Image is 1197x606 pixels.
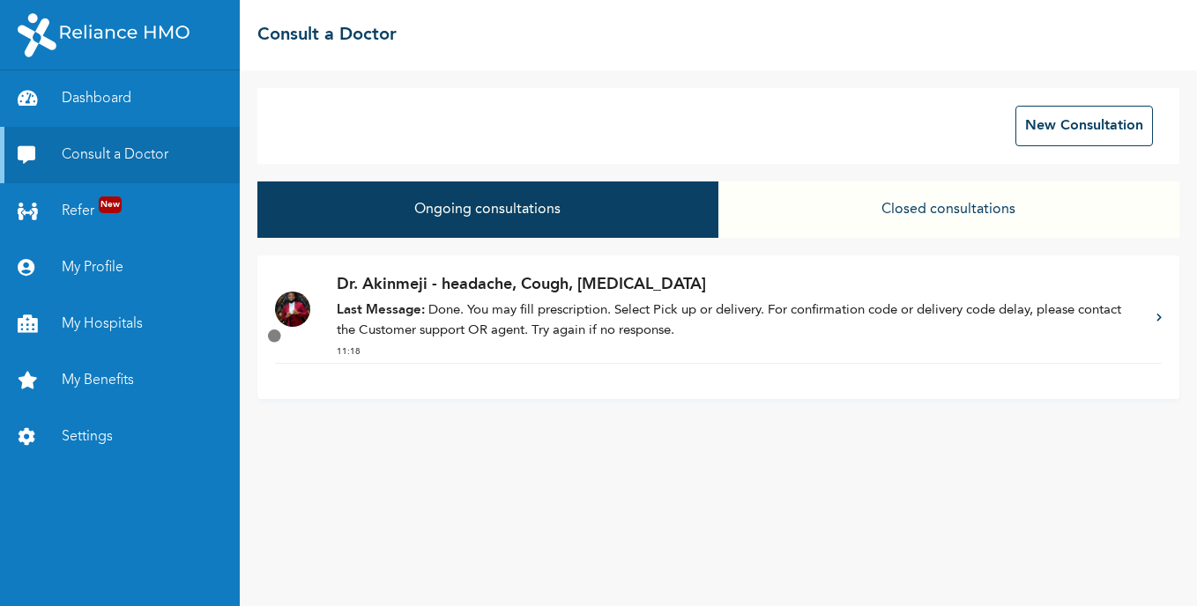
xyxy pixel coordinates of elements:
[99,196,122,213] span: New
[337,304,425,317] strong: Last Message:
[718,181,1179,238] button: Closed consultations
[337,301,1139,341] p: Done. You may fill prescription. Select Pick up or delivery. For confirmation code or delivery co...
[257,22,397,48] h2: Consult a Doctor
[337,273,1139,297] p: Dr. Akinmeji - headache, Cough, [MEDICAL_DATA]
[1015,106,1153,146] button: New Consultation
[257,181,718,238] button: Ongoing consultations
[337,345,1139,358] p: 11:18
[18,13,190,57] img: RelianceHMO's Logo
[275,292,310,327] img: Doctor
